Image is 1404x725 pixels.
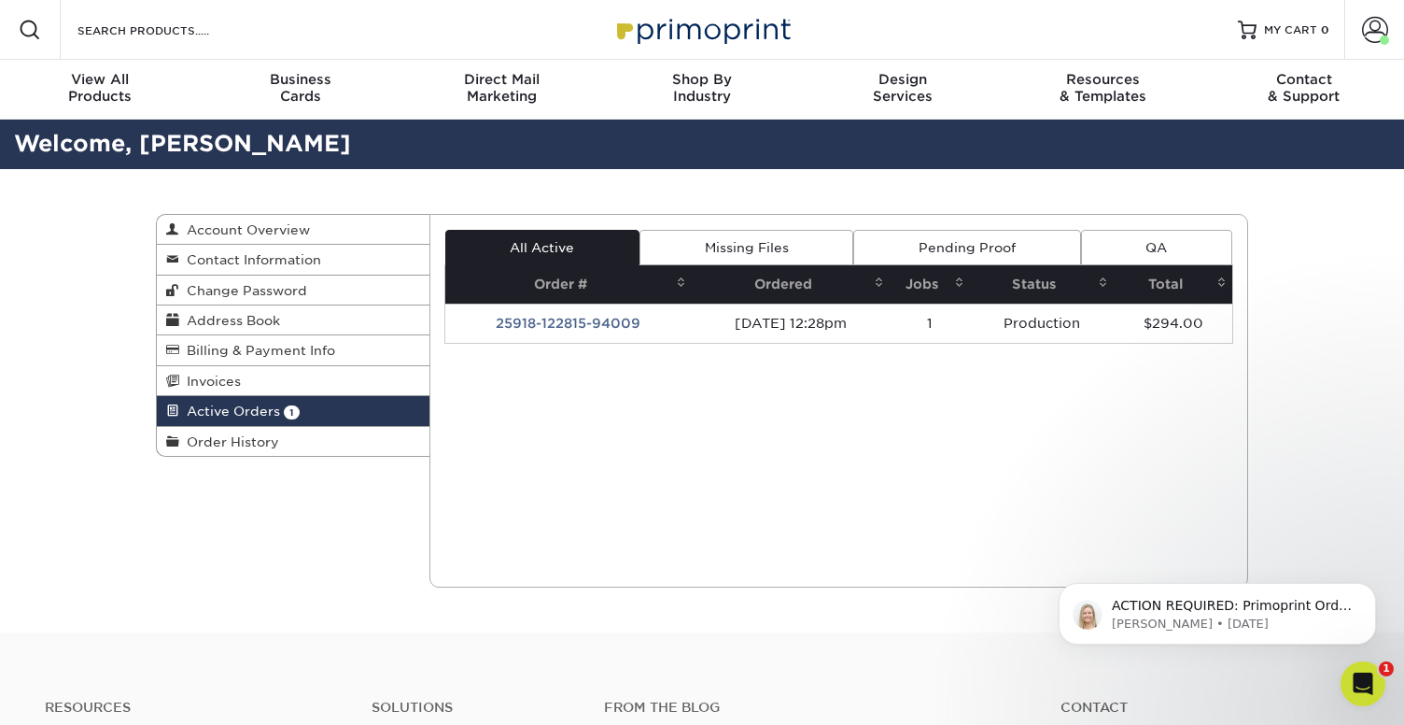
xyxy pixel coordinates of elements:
[1203,71,1404,88] span: Contact
[179,343,335,358] span: Billing & Payment Info
[157,276,429,306] a: Change Password
[602,60,803,120] a: Shop ByIndustry
[853,230,1080,265] a: Pending Proof
[157,335,429,365] a: Billing & Payment Info
[1114,304,1232,343] td: $294.00
[802,60,1003,120] a: DesignServices
[602,71,803,88] span: Shop By
[1264,22,1317,38] span: MY CART
[445,265,693,304] th: Order #
[401,71,602,88] span: Direct Mail
[1379,661,1394,676] span: 1
[401,71,602,105] div: Marketing
[1341,661,1385,706] iframe: Intercom live chat
[157,245,429,275] a: Contact Information
[157,427,429,456] a: Order History
[1203,71,1404,105] div: & Support
[802,71,1003,105] div: Services
[401,60,602,120] a: Direct MailMarketing
[179,374,241,389] span: Invoices
[802,71,1003,88] span: Design
[76,19,258,41] input: SEARCH PRODUCTS.....
[179,283,307,298] span: Change Password
[890,265,970,304] th: Jobs
[201,60,401,120] a: BusinessCards
[1081,230,1232,265] a: QA
[1060,700,1359,716] a: Contact
[445,304,693,343] td: 25918-122815-94009
[372,700,577,716] h4: Solutions
[970,304,1114,343] td: Production
[1003,71,1203,105] div: & Templates
[45,700,344,716] h4: Resources
[602,71,803,105] div: Industry
[445,230,639,265] a: All Active
[201,71,401,88] span: Business
[179,252,321,267] span: Contact Information
[1031,544,1404,675] iframe: Intercom notifications message
[639,230,853,265] a: Missing Files
[179,434,279,449] span: Order History
[1114,265,1232,304] th: Total
[890,304,970,343] td: 1
[1003,71,1203,88] span: Resources
[692,304,890,343] td: [DATE] 12:28pm
[157,396,429,426] a: Active Orders 1
[970,265,1114,304] th: Status
[157,366,429,396] a: Invoices
[81,72,322,89] p: Message from Natalie, sent 1w ago
[201,71,401,105] div: Cards
[179,404,280,419] span: Active Orders
[179,222,310,237] span: Account Overview
[604,700,1010,716] h4: From the Blog
[1003,60,1203,120] a: Resources& Templates
[284,405,300,419] span: 1
[157,215,429,245] a: Account Overview
[1321,23,1329,36] span: 0
[609,9,795,50] img: Primoprint
[1203,60,1404,120] a: Contact& Support
[179,313,280,328] span: Address Book
[157,306,429,335] a: Address Book
[692,265,890,304] th: Ordered
[81,54,321,404] span: ACTION REQUIRED: Primoprint Order 25918-122815-94009 Hello [PERSON_NAME] This email is to notify ...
